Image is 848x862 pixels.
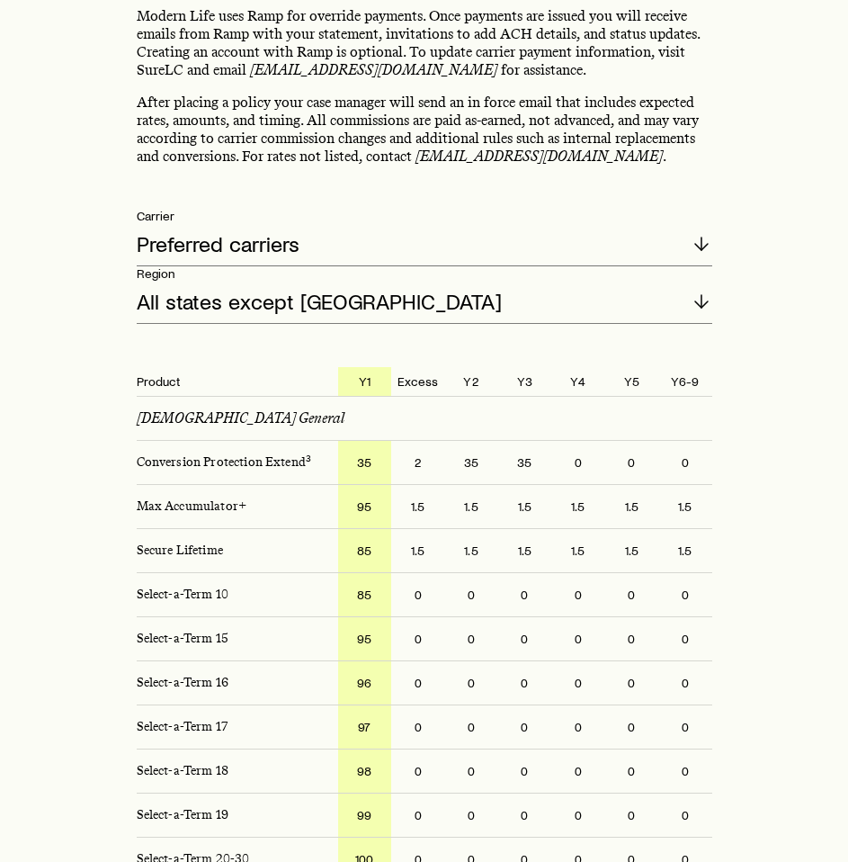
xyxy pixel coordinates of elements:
p: Select-a-Term 15 [122,617,338,660]
p: Region [137,266,712,281]
p: 0 [605,661,658,705]
p: 1.5 [551,529,604,572]
p: 0 [551,750,604,793]
a: [EMAIL_ADDRESS][DOMAIN_NAME] [250,61,497,78]
p: All states except [GEOGRAPHIC_DATA] [137,289,502,314]
a: 3 [306,454,311,470]
p: Y6-9 [658,367,711,396]
p: 0 [605,573,658,616]
p: 0 [605,794,658,837]
p: 0 [658,705,711,749]
p: 96 [338,661,391,705]
p: 1.5 [658,529,711,572]
p: 0 [391,573,444,616]
p: 85 [338,529,391,572]
p: Y4 [551,367,604,396]
p: Modern Life uses Ramp for override payments. Once payments are issued you will receive emails fro... [137,7,712,79]
p: Product [122,367,338,396]
p: Y1 [338,367,391,396]
p: 1.5 [605,485,658,528]
p: 0 [444,617,497,660]
p: 0 [551,794,604,837]
p: After placing a policy your case manager will send an in force email that includes expected rates... [137,94,712,166]
p: 0 [551,617,604,660]
p: 1.5 [498,529,551,572]
p: Y5 [605,367,658,396]
p: 99 [338,794,391,837]
div: You will be redirected to our universal log in page. [7,94,263,127]
p: Select-a-Term 17 [122,705,338,749]
p: 0 [391,705,444,749]
button: Log in [7,127,54,146]
p: 0 [391,617,444,660]
p: Conversion Protection Extend [122,441,338,484]
p: Excess [391,367,444,396]
p: Select-a-Term 19 [122,794,338,837]
p: 1.5 [605,529,658,572]
p: 1.5 [658,485,711,528]
p: 0 [551,705,604,749]
p: 0 [658,573,711,616]
p: 0 [498,794,551,837]
p: [DEMOGRAPHIC_DATA] General [137,409,344,427]
p: Preferred carriers [137,231,299,256]
p: 0 [605,441,658,484]
p: 0 [391,750,444,793]
p: Select-a-Term 16 [122,661,338,705]
p: 0 [658,617,711,660]
p: 0 [658,441,711,484]
p: 0 [498,750,551,793]
p: 98 [338,750,391,793]
p: 95 [338,485,391,528]
p: Secure Lifetime [122,529,338,572]
p: 35 [444,441,497,484]
p: Y3 [498,367,551,396]
p: 35 [498,441,551,484]
p: 0 [658,750,711,793]
p: 1.5 [391,485,444,528]
p: 0 [551,661,604,705]
img: logo [7,7,130,30]
p: Select-a-Term 18 [122,750,338,793]
a: [EMAIL_ADDRESS][DOMAIN_NAME] [415,148,663,165]
p: 1.5 [391,529,444,572]
p: 0 [498,573,551,616]
p: 0 [444,573,497,616]
p: Carrier [137,209,712,223]
p: 95 [338,617,391,660]
p: 0 [551,573,604,616]
p: 0 [498,617,551,660]
p: 0 [444,750,497,793]
p: 0 [605,617,658,660]
div: Hello! Please Log In [7,78,263,94]
p: 1.5 [498,485,551,528]
p: 0 [498,705,551,749]
p: 1.5 [444,529,497,572]
p: 35 [338,441,391,484]
p: 0 [444,794,497,837]
p: 2 [391,441,444,484]
p: 1.5 [444,485,497,528]
p: 0 [658,794,711,837]
p: Max Accumulator+ [122,485,338,528]
p: Y2 [444,367,497,396]
p: 0 [658,661,711,705]
p: 0 [551,441,604,484]
p: 0 [498,661,551,705]
p: 0 [444,705,497,749]
p: 0 [444,661,497,705]
p: 97 [338,705,391,749]
p: 85 [338,573,391,616]
p: 0 [391,794,444,837]
p: 0 [605,705,658,749]
p: 1.5 [551,485,604,528]
p: 0 [391,661,444,705]
p: Select-a-Term 10 [122,573,338,616]
p: 0 [605,750,658,793]
a: Log in [7,128,54,143]
sup: 3 [306,453,311,464]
